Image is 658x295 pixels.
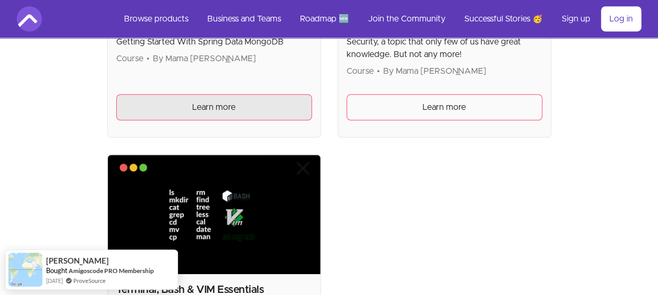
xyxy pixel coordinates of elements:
[116,6,641,31] nav: Main
[192,101,236,114] span: Learn more
[46,276,63,285] span: [DATE]
[347,94,542,120] a: Learn more
[360,6,454,31] a: Join the Community
[422,101,466,114] span: Learn more
[116,36,312,48] p: Getting Started With Spring Data MongoDB
[377,67,380,75] span: •
[292,6,358,31] a: Roadmap 🆕
[601,6,641,31] a: Log in
[553,6,599,31] a: Sign up
[69,267,154,275] a: Amigoscode PRO Membership
[116,94,312,120] a: Learn more
[8,253,42,287] img: provesource social proof notification image
[147,54,150,63] span: •
[46,266,68,275] span: Bought
[347,67,374,75] span: Course
[199,6,289,31] a: Business and Teams
[108,155,320,274] img: Product image for Terminal, Bash & VIM Essentials
[383,67,486,75] span: By Mama [PERSON_NAME]
[153,54,256,63] span: By Mama [PERSON_NAME]
[17,6,42,31] img: Amigoscode logo
[456,6,551,31] a: Successful Stories 🥳
[73,276,106,285] a: ProveSource
[347,36,542,61] p: Security, a topic that only few of us have great knowledge. But not any more!
[46,256,109,265] span: [PERSON_NAME]
[116,6,197,31] a: Browse products
[116,54,143,63] span: Course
